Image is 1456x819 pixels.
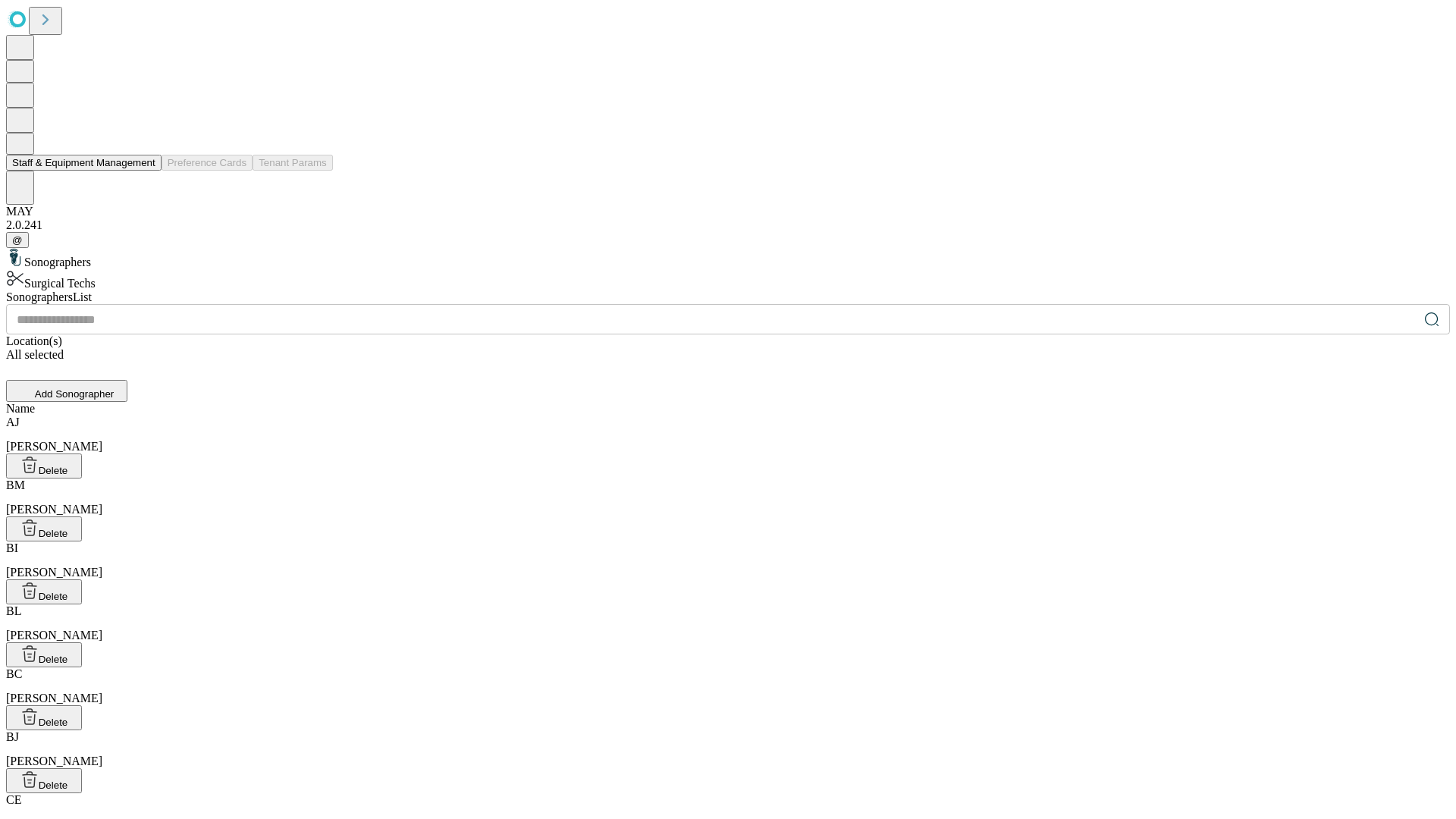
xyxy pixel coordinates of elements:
[6,348,1450,362] div: All selected
[253,155,333,171] button: Tenant Params
[39,591,68,602] span: Delete
[6,667,22,680] span: BC
[6,218,1450,232] div: 2.0.241
[6,768,82,793] button: Delete
[6,479,25,491] span: BM
[6,541,1450,579] div: [PERSON_NAME]
[6,416,1450,453] div: [PERSON_NAME]
[6,479,1450,516] div: [PERSON_NAME]
[162,155,253,171] button: Preference Cards
[35,388,114,400] span: Add Sonographer
[6,380,127,402] button: Add Sonographer
[39,654,68,665] span: Delete
[6,416,20,428] span: AJ
[6,604,1450,642] div: [PERSON_NAME]
[6,232,29,248] button: @
[6,604,21,617] span: BL
[6,453,82,479] button: Delete
[6,730,1450,768] div: [PERSON_NAME]
[6,248,1450,269] div: Sonographers
[6,541,18,554] span: BI
[39,717,68,728] span: Delete
[6,155,162,171] button: Staff & Equipment Management
[6,667,1450,705] div: [PERSON_NAME]
[12,234,23,246] span: @
[39,780,68,791] span: Delete
[6,402,1450,416] div: Name
[6,205,1450,218] div: MAY
[6,730,19,743] span: BJ
[6,705,82,730] button: Delete
[39,528,68,539] span: Delete
[6,579,82,604] button: Delete
[6,516,82,541] button: Delete
[6,642,82,667] button: Delete
[6,290,1450,304] div: Sonographers List
[6,269,1450,290] div: Surgical Techs
[6,334,62,347] span: Location(s)
[6,793,21,806] span: CE
[39,465,68,476] span: Delete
